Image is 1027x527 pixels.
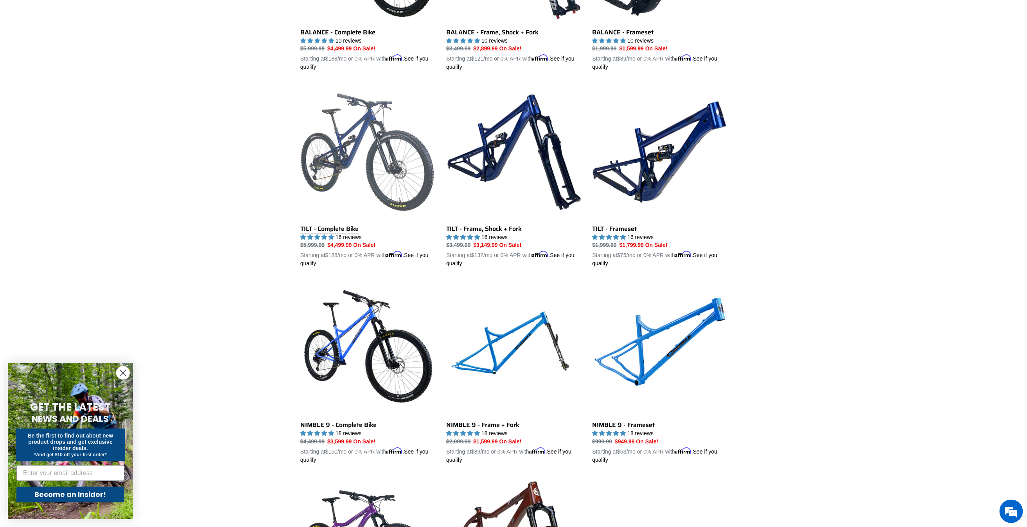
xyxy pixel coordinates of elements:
[16,487,124,502] button: Become an Insider!
[34,452,106,457] span: *And get $10 off your first order*
[32,413,109,425] span: NEWS AND DEALS
[28,432,113,451] span: Be the first to find out about new product drops and get exclusive insider deals.
[30,400,111,414] span: GET THE LATEST
[16,465,124,481] input: Enter your email address
[116,366,130,380] button: Close dialog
